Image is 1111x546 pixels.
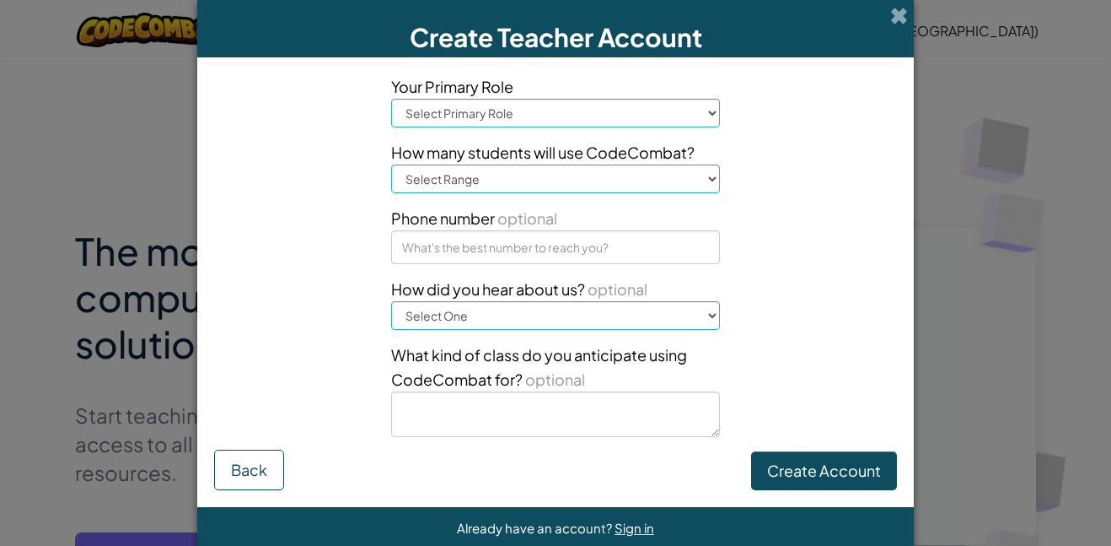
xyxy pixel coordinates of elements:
[523,370,585,389] span: optional
[214,450,284,490] button: Back
[391,230,720,264] input: What's the best number to reach you?
[391,206,720,230] span: Phone number
[495,208,557,228] span: optional
[615,520,654,536] a: Sign in
[391,140,720,165] span: How many students will use CodeCombat?
[751,451,897,490] button: Create Account
[585,279,647,299] span: optional
[457,520,615,536] span: Already have an account?
[391,74,720,99] span: Your Primary Role
[410,21,702,53] span: Create Teacher Account
[391,279,585,299] span: How did you hear about us?
[391,345,687,389] span: What kind of class do you anticipate using CodeCombat for?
